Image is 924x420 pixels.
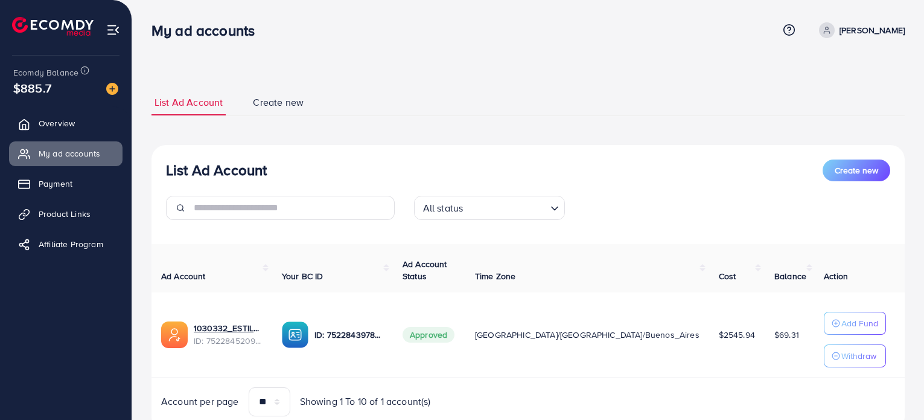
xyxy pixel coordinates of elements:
button: Withdraw [824,344,886,367]
img: image [106,83,118,95]
a: Affiliate Program [9,232,123,256]
span: Ad Account [161,270,206,282]
span: Balance [774,270,806,282]
img: ic-ba-acc.ded83a64.svg [282,321,308,348]
img: logo [12,17,94,36]
span: Action [824,270,848,282]
span: Ad Account Status [403,258,447,282]
span: Account per page [161,395,239,409]
img: menu [106,23,120,37]
h3: List Ad Account [166,161,267,179]
div: <span class='underline'>1030332_ESTILOCRIOLLO11_1751548899317</span></br>7522845209177309200 [194,322,263,347]
span: Create new [835,164,878,176]
span: Ecomdy Balance [13,66,78,79]
span: Product Links [39,208,91,220]
span: Time Zone [475,270,515,282]
span: Affiliate Program [39,238,103,250]
span: Create new [253,95,304,109]
span: Approved [403,327,454,343]
span: Your BC ID [282,270,323,282]
span: ID: 7522845209177309200 [194,335,263,347]
span: $2545.94 [719,329,755,341]
span: $885.7 [13,79,51,97]
input: Search for option [467,197,545,217]
span: All status [421,199,466,217]
a: My ad accounts [9,141,123,166]
a: [PERSON_NAME] [814,22,905,38]
span: Payment [39,178,72,190]
button: Create new [823,160,890,181]
h3: My ad accounts [151,22,264,39]
span: $69.31 [774,329,799,341]
img: ic-ads-acc.e4c84228.svg [161,321,188,348]
p: ID: 7522843978698817554 [314,328,383,342]
p: Withdraw [841,349,876,363]
span: Showing 1 To 10 of 1 account(s) [300,395,431,409]
p: [PERSON_NAME] [840,23,905,37]
a: 1030332_ESTILOCRIOLLO11_1751548899317 [194,322,263,334]
span: List Ad Account [155,95,223,109]
p: Add Fund [841,316,878,331]
a: Product Links [9,202,123,226]
span: My ad accounts [39,147,100,160]
div: Search for option [414,196,565,220]
button: Add Fund [824,312,886,335]
a: Payment [9,172,123,196]
iframe: Chat [873,366,915,411]
a: Overview [9,111,123,135]
span: Cost [719,270,736,282]
span: Overview [39,117,75,129]
span: [GEOGRAPHIC_DATA]/[GEOGRAPHIC_DATA]/Buenos_Aires [475,329,699,341]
